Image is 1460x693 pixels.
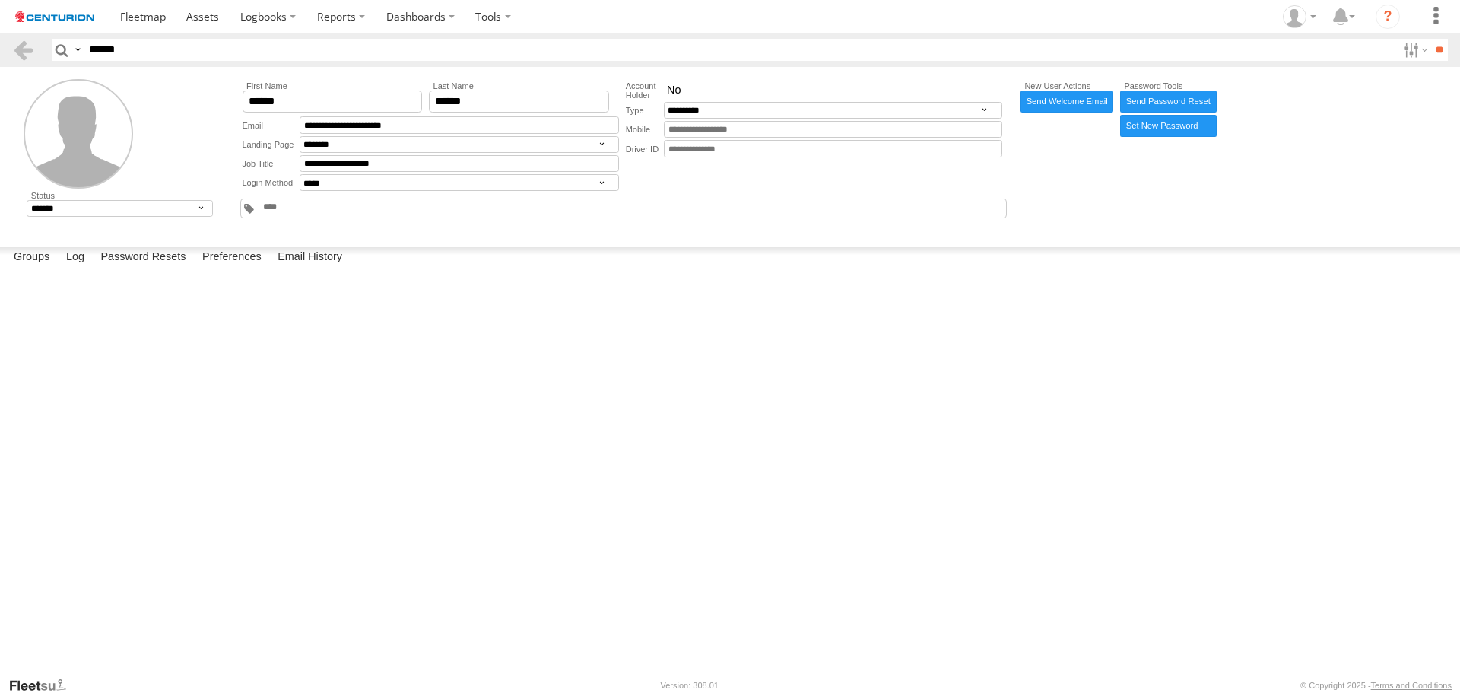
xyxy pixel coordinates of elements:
label: Login Method [243,174,300,191]
label: Job Title [243,155,300,173]
label: Manually enter new password [1120,115,1216,137]
label: Search Query [71,39,84,61]
a: Terms and Conditions [1371,681,1452,690]
label: First Name [243,81,423,91]
label: Password Resets [93,247,193,269]
label: Account Holder [626,81,664,100]
label: Driver ID [626,140,664,157]
label: Mobile [626,121,664,138]
label: Groups [6,247,57,269]
div: © Copyright 2025 - [1300,681,1452,690]
label: Password Tools [1120,81,1216,91]
span: No [667,84,681,97]
label: Email History [270,247,350,269]
div: Mandy Zamora [1277,5,1322,28]
label: Preferences [195,247,269,269]
div: Version: 308.01 [661,681,719,690]
label: New User Actions [1020,81,1114,91]
label: Landing Page [243,136,300,153]
a: Visit our Website [8,678,78,693]
i: ? [1376,5,1400,29]
label: Email [243,116,300,134]
label: Log [59,247,92,269]
label: Last Name [429,81,609,91]
a: Send Password Reset [1120,91,1216,113]
img: logo.svg [15,11,94,22]
a: Back to previous Page [12,39,34,61]
label: Search Filter Options [1398,39,1430,61]
label: Type [626,102,664,119]
a: Send Welcome Email [1020,91,1114,113]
